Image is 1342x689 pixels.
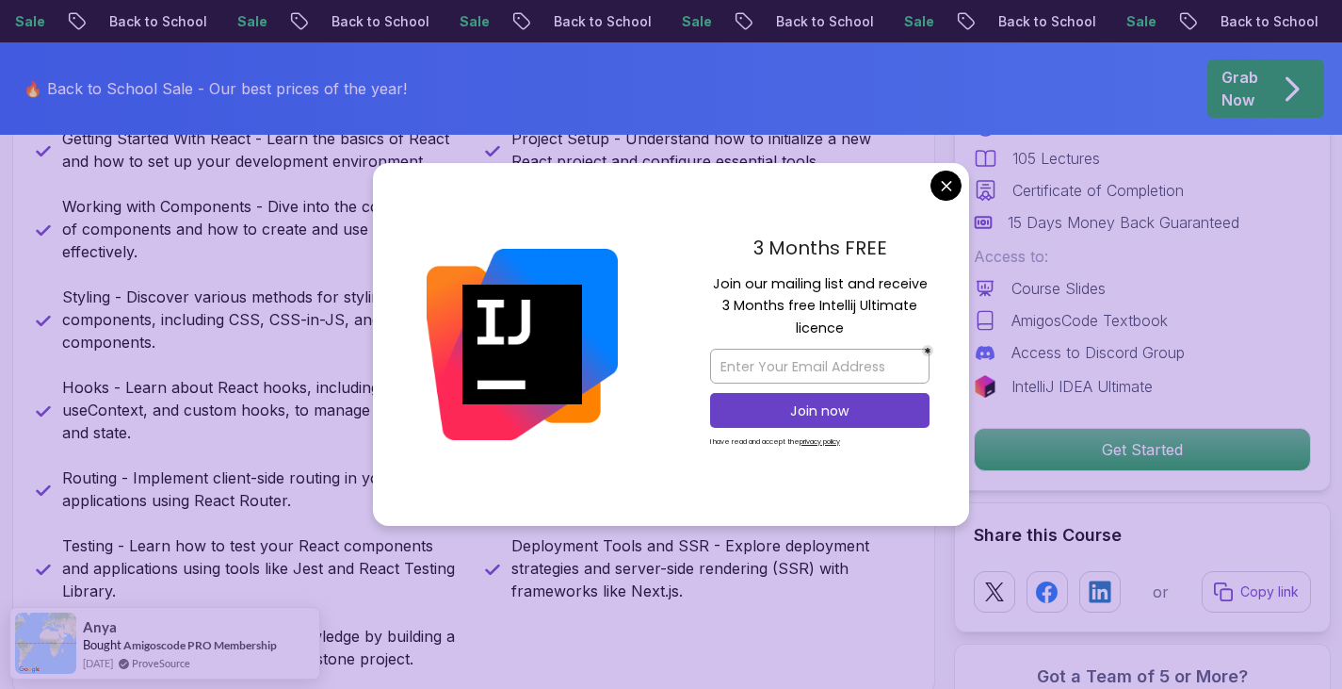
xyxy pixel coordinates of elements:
p: Grab Now [1221,66,1258,111]
p: Access to: [974,245,1311,268]
p: Getting Started With React - Learn the basics of React and how to set up your development environ... [62,127,462,172]
p: Testing - Learn how to test your React components and applications using tools like Jest and Reac... [62,534,462,602]
img: jetbrains logo [974,375,996,398]
p: Sale [1112,12,1172,31]
span: Bought [83,637,121,652]
a: ProveSource [132,655,190,671]
p: Access to Discord Group [1011,341,1185,364]
p: Back to School [540,12,668,31]
img: provesource social proof notification image [15,613,76,674]
h2: Share this Course [974,522,1311,549]
p: Deployment Tools and SSR - Explore deployment strategies and server-side rendering (SSR) with fra... [511,534,912,602]
p: 🔥 Back to School Sale - Our best prices of the year! [24,77,407,100]
p: Certificate of Completion [1012,179,1184,202]
a: Amigoscode PRO Membership [123,638,277,652]
p: Routing - Implement client-side routing in your React applications using React Router. [62,467,462,512]
p: Sale [445,12,506,31]
p: Course Slides [1011,277,1106,300]
p: Back to School [1206,12,1334,31]
p: Get Started [975,429,1310,470]
p: Back to School [317,12,445,31]
p: IntelliJ IDEA Ultimate [1011,375,1153,398]
p: or [1153,581,1169,603]
p: Sale [223,12,283,31]
p: Sale [1,12,61,31]
p: Styling - Discover various methods for styling React components, including CSS, CSS-in-JS, and st... [62,286,462,353]
p: Copy link [1240,582,1299,601]
p: Hooks - Learn about React hooks, including useEffect, useContext, and custom hooks, to manage sid... [62,376,462,444]
p: Sale [668,12,728,31]
p: Back to School [762,12,890,31]
p: Sale [890,12,950,31]
p: 15 Days Money Back Guaranteed [1008,211,1239,234]
span: Anya [83,619,117,635]
button: Copy link [1202,571,1311,613]
button: Get Started [974,428,1311,471]
p: AmigosCode Textbook [1011,309,1168,332]
p: Working with Components - Dive into the core concept of components and how to create and use them... [62,195,462,263]
p: Back to School [95,12,223,31]
p: Project Setup - Understand how to initialize a new React project and configure essential tools. [511,127,912,172]
span: [DATE] [83,655,113,671]
p: Back to School [984,12,1112,31]
p: 105 Lectures [1012,147,1100,170]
